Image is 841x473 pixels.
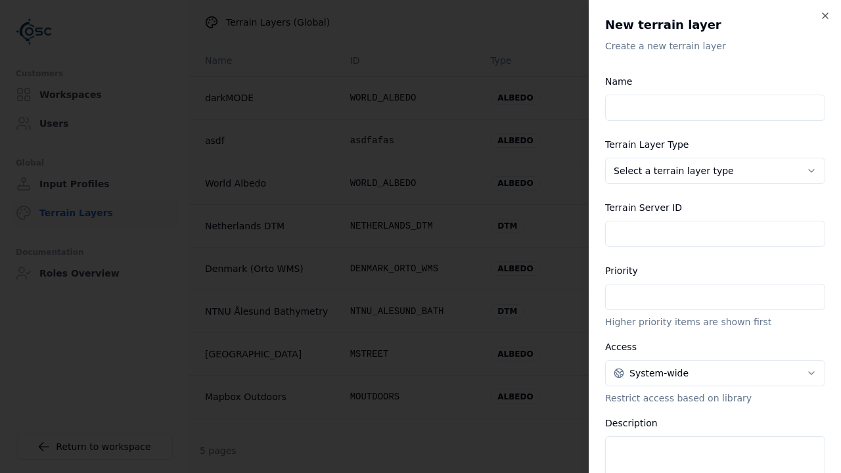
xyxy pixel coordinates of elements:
[605,202,682,213] label: Terrain Server ID
[605,342,637,352] label: Access
[605,265,638,276] label: Priority
[605,139,689,150] label: Terrain Layer Type
[605,76,632,87] label: Name
[605,392,825,405] p: Restrict access based on library
[605,39,825,53] p: Create a new terrain layer
[605,315,825,328] p: Higher priority items are shown first
[605,16,825,34] h2: New terrain layer
[605,418,658,428] label: Description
